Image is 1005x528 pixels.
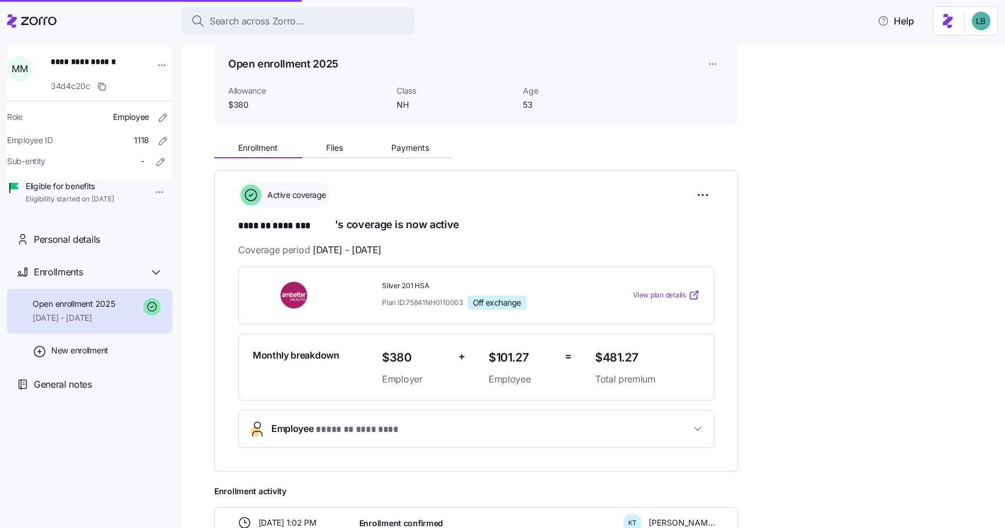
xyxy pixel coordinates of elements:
span: K T [628,520,636,526]
span: [DATE] - [DATE] [33,312,115,324]
span: NH [397,99,514,111]
span: Employer [382,372,449,387]
span: Enrollment [238,144,278,152]
span: View plan details [633,290,686,301]
span: Files [326,144,343,152]
button: Search across Zorro... [182,7,415,35]
span: Class [397,85,514,97]
span: $380 [382,348,449,367]
h1: Open enrollment 2025 [228,56,338,71]
span: Total premium [595,372,700,387]
a: View plan details [633,289,700,301]
span: Employee [113,111,149,123]
span: Help [877,14,914,28]
span: Eligibility started on [DATE] [26,194,114,204]
span: 1118 [134,134,149,146]
span: Coverage period [238,243,381,257]
span: 53 [523,99,640,111]
span: Employee [271,421,417,437]
img: Ambetter [253,282,337,309]
span: Sub-entity [7,155,45,167]
span: = [565,348,572,365]
button: Help [868,9,923,33]
span: Active coverage [264,189,326,201]
span: - [141,155,144,167]
span: Silver 201 HSA [382,281,586,291]
span: Enrollments [34,265,83,279]
span: Enrollment activity [214,486,738,497]
span: Monthly breakdown [253,348,339,363]
span: $380 [228,99,387,111]
span: Search across Zorro... [210,14,304,29]
span: Open enrollment 2025 [33,298,115,310]
span: [DATE] - [DATE] [313,243,381,257]
span: $101.27 [489,348,555,367]
span: Off exchange [473,297,521,308]
img: 55738f7c4ee29e912ff6c7eae6e0401b [972,12,990,30]
span: Payments [391,144,429,152]
span: New enrollment [51,345,108,356]
span: Employee ID [7,134,53,146]
span: M M [12,64,27,73]
span: + [458,348,465,365]
span: Plan ID: 75841NH0110003 [382,297,463,307]
h1: 's coverage is now active [238,217,714,233]
span: 34d4c20c [51,80,90,92]
span: Employee [489,372,555,387]
span: General notes [34,377,92,392]
span: Role [7,111,23,123]
span: Allowance [228,85,387,97]
span: Personal details [34,232,100,247]
span: Eligible for benefits [26,180,114,192]
span: $481.27 [595,348,700,367]
span: Age [523,85,640,97]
